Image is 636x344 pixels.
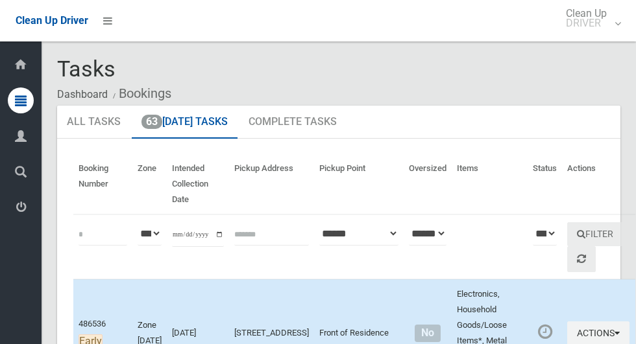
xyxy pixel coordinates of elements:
[167,154,229,214] th: Intended Collection Date
[567,222,623,246] button: Filter
[239,106,347,139] a: Complete Tasks
[409,328,446,339] h4: Normal sized
[57,88,108,100] a: Dashboard
[16,14,88,27] span: Clean Up Driver
[562,154,635,214] th: Actions
[538,323,552,340] i: Booking awaiting collection. Mark as collected or report issues to complete task.
[559,8,620,28] span: Clean Up
[404,154,452,214] th: Oversized
[141,115,162,129] span: 63
[566,18,607,28] small: DRIVER
[16,11,88,30] a: Clean Up Driver
[452,154,528,214] th: Items
[132,154,167,214] th: Zone
[57,56,116,82] span: Tasks
[229,154,314,214] th: Pickup Address
[314,154,404,214] th: Pickup Point
[528,154,562,214] th: Status
[110,82,171,106] li: Bookings
[73,154,132,214] th: Booking Number
[132,106,238,139] a: 63[DATE] Tasks
[57,106,130,139] a: All Tasks
[415,325,440,342] span: No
